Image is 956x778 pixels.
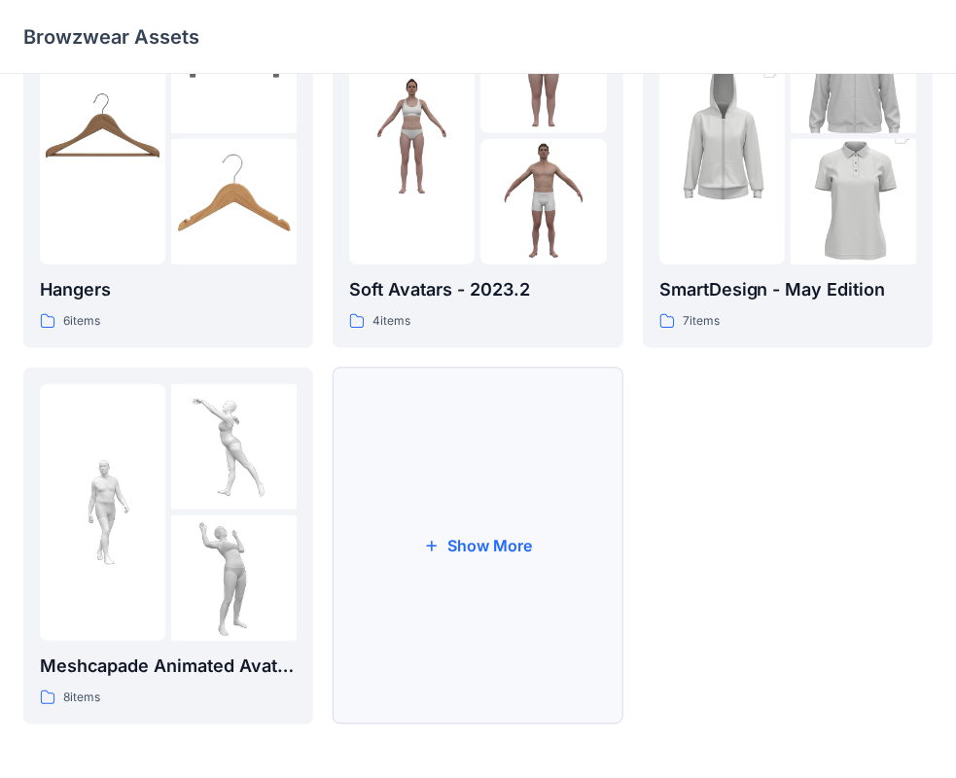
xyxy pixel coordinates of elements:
[480,139,606,265] img: folder 3
[40,73,165,198] img: folder 1
[683,311,720,332] p: 7 items
[372,311,410,332] p: 4 items
[63,688,100,708] p: 8 items
[23,368,313,725] a: folder 1folder 2folder 3Meshcapade Animated Avatars8items
[23,23,199,51] p: Browzwear Assets
[171,515,297,641] img: folder 3
[349,276,606,303] p: Soft Avatars - 2023.2
[40,276,297,303] p: Hangers
[791,108,916,297] img: folder 3
[63,311,100,332] p: 6 items
[171,384,297,510] img: folder 2
[40,449,165,575] img: folder 1
[659,42,785,230] img: folder 1
[659,276,916,303] p: SmartDesign - May Edition
[349,73,475,198] img: folder 1
[40,653,297,680] p: Meshcapade Animated Avatars
[171,139,297,265] img: folder 3
[333,368,622,725] button: Show More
